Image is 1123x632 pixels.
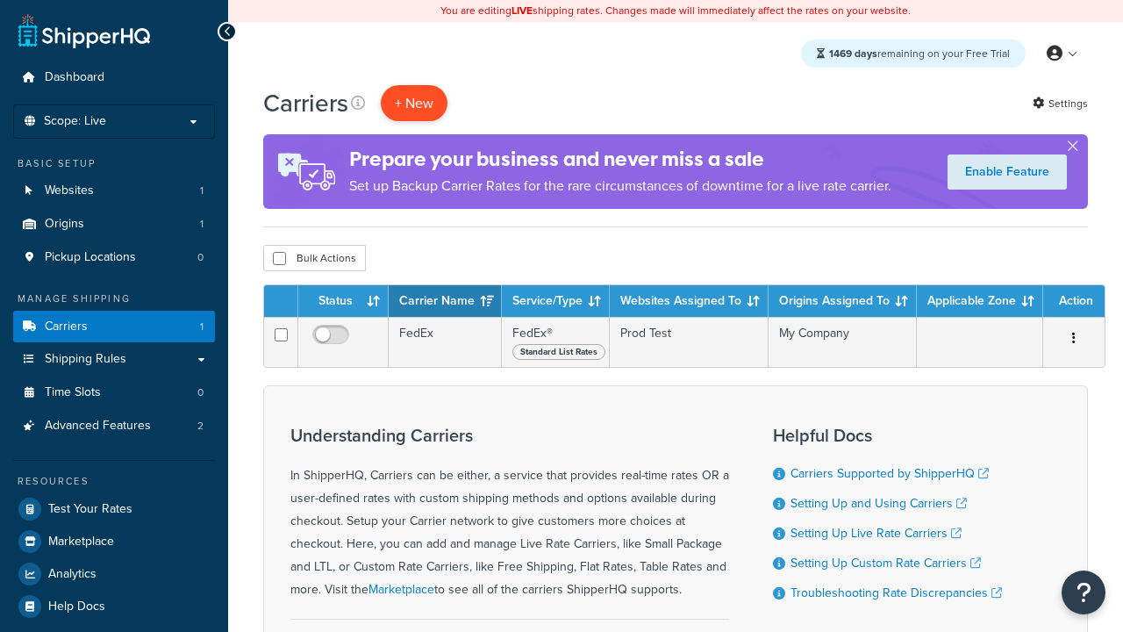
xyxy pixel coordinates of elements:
a: Dashboard [13,61,215,94]
a: Pickup Locations 0 [13,241,215,274]
b: LIVE [511,3,533,18]
th: Carrier Name: activate to sort column ascending [389,285,502,317]
div: Resources [13,474,215,489]
span: 1 [200,320,204,334]
td: FedEx® [502,317,610,367]
a: Troubleshooting Rate Discrepancies [790,584,1002,602]
li: Time Slots [13,377,215,409]
a: Origins 1 [13,208,215,241]
a: Setting Up and Using Carriers [790,494,967,513]
div: In ShipperHQ, Carriers can be either, a service that provides real-time rates OR a user-defined r... [290,426,729,601]
button: Bulk Actions [263,245,366,271]
a: Enable Feature [948,154,1067,190]
th: Websites Assigned To: activate to sort column ascending [610,285,769,317]
span: Pickup Locations [45,250,136,265]
li: Carriers [13,311,215,343]
li: Pickup Locations [13,241,215,274]
button: + New [381,85,447,121]
button: Open Resource Center [1062,571,1105,614]
span: Dashboard [45,70,104,85]
a: Setting Up Live Rate Carriers [790,524,962,542]
a: Time Slots 0 [13,377,215,409]
a: Help Docs [13,591,215,622]
span: Carriers [45,320,88,334]
a: Test Your Rates [13,493,215,525]
span: Analytics [48,567,97,582]
a: Settings [1033,91,1088,116]
span: 0 [197,385,204,400]
th: Action [1043,285,1105,317]
span: Time Slots [45,385,101,400]
a: Setting Up Custom Rate Carriers [790,554,981,572]
a: Analytics [13,558,215,590]
strong: 1469 days [829,46,877,61]
a: Shipping Rules [13,343,215,376]
h1: Carriers [263,86,348,120]
span: Help Docs [48,600,105,614]
th: Applicable Zone: activate to sort column ascending [917,285,1043,317]
span: 2 [197,419,204,434]
h4: Prepare your business and never miss a sale [349,145,891,174]
span: 1 [200,217,204,232]
th: Status: activate to sort column ascending [298,285,389,317]
span: Websites [45,183,94,198]
a: Marketplace [13,526,215,557]
th: Origins Assigned To: activate to sort column ascending [769,285,917,317]
a: Marketplace [368,580,434,599]
th: Service/Type: activate to sort column ascending [502,285,610,317]
a: Advanced Features 2 [13,410,215,442]
h3: Understanding Carriers [290,426,729,445]
a: ShipperHQ Home [18,13,150,48]
span: Standard List Rates [512,344,605,360]
li: Advanced Features [13,410,215,442]
span: Shipping Rules [45,352,126,367]
img: ad-rules-rateshop-fe6ec290ccb7230408bd80ed9643f0289d75e0ffd9eb532fc0e269fcd187b520.png [263,134,349,209]
li: Websites [13,175,215,207]
span: Scope: Live [44,114,106,129]
a: Carriers Supported by ShipperHQ [790,464,989,483]
div: Basic Setup [13,156,215,171]
a: Carriers 1 [13,311,215,343]
span: Marketplace [48,535,114,549]
span: 1 [200,183,204,198]
a: Websites 1 [13,175,215,207]
span: Advanced Features [45,419,151,434]
td: FedEx [389,317,502,367]
div: remaining on your Free Trial [801,39,1026,68]
div: Manage Shipping [13,291,215,306]
li: Origins [13,208,215,241]
h3: Helpful Docs [773,426,1002,445]
span: 0 [197,250,204,265]
p: Set up Backup Carrier Rates for the rare circumstances of downtime for a live rate carrier. [349,174,891,198]
span: Origins [45,217,84,232]
span: Test Your Rates [48,502,132,517]
td: Prod Test [610,317,769,367]
td: My Company [769,317,917,367]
